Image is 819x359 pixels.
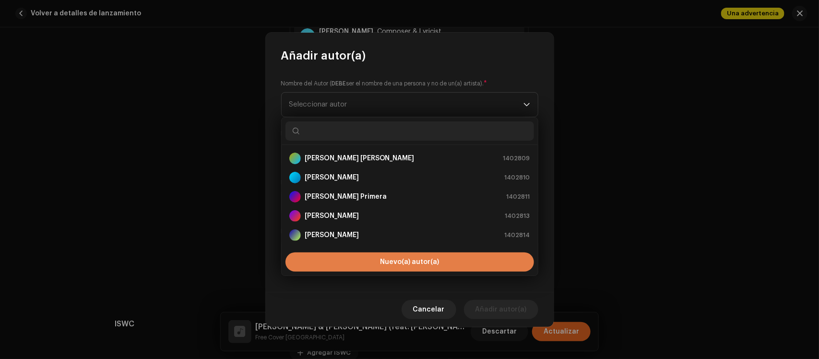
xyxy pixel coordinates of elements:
[289,101,347,108] span: Seleccionar autor
[285,168,534,187] li: Debbie Gibson
[285,206,534,226] li: Alberto Montenegro
[282,145,538,249] ul: Option List
[464,300,538,319] button: Añadir autor(a)
[285,187,534,206] li: Florentino Primera
[305,192,387,202] strong: [PERSON_NAME] Primera
[505,230,530,240] span: 1402814
[305,230,359,240] strong: [PERSON_NAME]
[281,48,366,63] span: Añadir autor(a)
[507,192,530,202] span: 1402811
[475,300,527,319] span: Añadir autor(a)
[523,93,530,117] div: dropdown trigger
[285,252,534,272] button: Nuevo(a) autor(a)
[305,173,359,182] strong: [PERSON_NAME]
[305,211,359,221] strong: [PERSON_NAME]
[281,79,484,88] small: Nombre del Autor ( ser el nombre de una persona y no de un(a) artista).
[503,154,530,163] span: 1402809
[505,173,530,182] span: 1402810
[380,259,439,265] span: Nuevo(a) autor(a)
[402,300,456,319] button: Cancelar
[285,226,534,245] li: Daniel Márquez
[285,149,534,168] li: Luis Ángel Márquez
[413,300,445,319] span: Cancelar
[332,81,346,86] strong: DEBE
[289,93,523,117] span: Seleccionar autor
[505,211,530,221] span: 1402813
[305,154,415,163] strong: [PERSON_NAME] [PERSON_NAME]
